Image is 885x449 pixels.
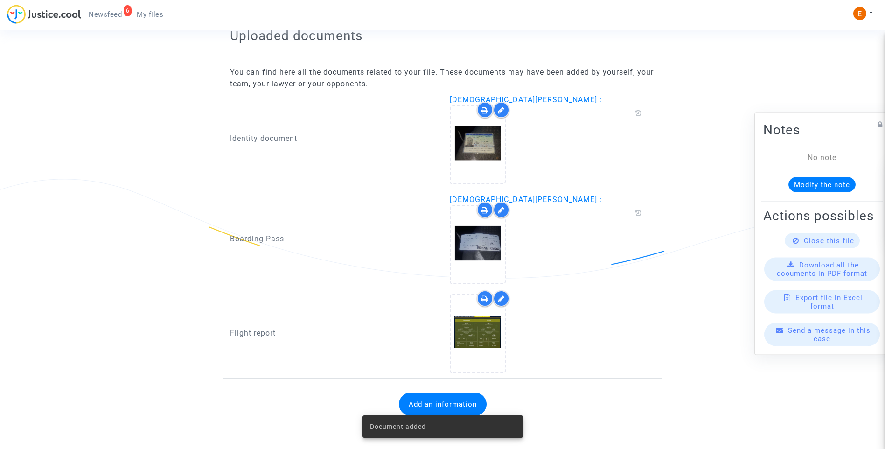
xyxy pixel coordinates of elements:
[450,195,602,204] span: [DEMOGRAPHIC_DATA][PERSON_NAME] :
[137,10,163,19] span: My files
[7,5,81,24] img: jc-logo.svg
[129,7,171,21] a: My files
[230,68,654,88] span: You can find here all the documents related to your file. These documents may have been added by ...
[763,208,881,224] h2: Actions possibles
[795,294,863,310] span: Export file in Excel format
[81,7,129,21] a: 6Newsfeed
[450,95,602,104] span: [DEMOGRAPHIC_DATA][PERSON_NAME] :
[399,393,487,416] button: Add an information
[230,133,436,144] p: Identity document
[370,422,426,431] span: Document added
[788,326,871,343] span: Send a message in this case
[777,261,867,278] span: Download all the documents in PDF format
[788,177,856,192] button: Modify the note
[89,10,122,19] span: Newsfeed
[230,28,655,44] h2: Uploaded documents
[230,233,436,245] p: Boarding Pass
[230,327,436,339] p: Flight report
[853,7,866,20] img: ACg8ocIeiFvHKe4dA5oeRFd_CiCnuxWUEc1A2wYhRJE3TTWt=s96-c
[124,5,132,16] div: 6
[763,122,881,138] h2: Notes
[804,237,854,245] span: Close this file
[777,152,867,163] div: No note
